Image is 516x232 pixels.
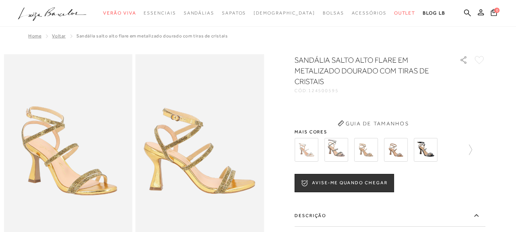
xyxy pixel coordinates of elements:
img: SANDÁLIA COM TIRAS DE CRISTAIS EM METALIZADO CHUMBO E SALTO ALTO FLARE [324,138,348,162]
button: AVISE-ME QUANDO CHEGAR [294,174,394,192]
span: Outlet [394,10,416,16]
span: BLOG LB [423,10,445,16]
img: SANDÁLIA COM TIRAS DE CRISTAIS EM COURO OFF WHITE E SALTO ALTO FLARE [294,138,318,162]
a: Home [28,33,41,39]
img: SANDÁLIA COM TIRAS DE CRISTAIS EM VERNIZ PRETO E SALTO ALTO FLARE [414,138,437,162]
h1: SANDÁLIA SALTO ALTO FLARE EM METALIZADO DOURADO COM TIRAS DE CRISTAIS [294,55,438,87]
label: Descrição [294,204,485,227]
span: Sandálias [184,10,214,16]
img: SANDÁLIA COM TIRAS DE CRISTAIS EM VERNIZ BEGE ARGILA E SALTO ALTO FLARE [384,138,408,162]
img: SANDÁLIA COM TIRAS DE CRISTAIS EM METALIZADO DOURADO E SALTO ALTO FLARE [354,138,378,162]
a: categoryNavScreenReaderText [394,6,416,20]
span: [DEMOGRAPHIC_DATA] [254,10,315,16]
span: Sapatos [222,10,246,16]
span: SANDÁLIA SALTO ALTO FLARE EM METALIZADO DOURADO COM TIRAS DE CRISTAIS [76,33,228,39]
a: categoryNavScreenReaderText [184,6,214,20]
a: categoryNavScreenReaderText [222,6,246,20]
span: 124500595 [308,88,339,93]
a: BLOG LB [423,6,445,20]
span: Verão Viva [103,10,136,16]
div: CÓD: [294,88,447,93]
a: categoryNavScreenReaderText [352,6,387,20]
button: 0 [489,8,499,19]
span: Essenciais [144,10,176,16]
span: 0 [494,8,500,13]
span: Acessórios [352,10,387,16]
a: categoryNavScreenReaderText [144,6,176,20]
a: categoryNavScreenReaderText [323,6,344,20]
span: Mais cores [294,130,485,134]
button: Guia de Tamanhos [335,117,411,130]
a: categoryNavScreenReaderText [103,6,136,20]
a: noSubCategoriesText [254,6,315,20]
a: Voltar [52,33,66,39]
span: Bolsas [323,10,344,16]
